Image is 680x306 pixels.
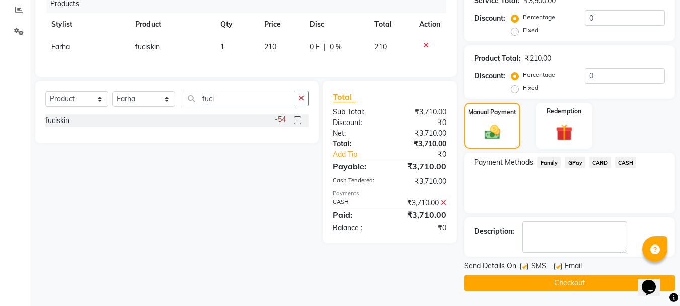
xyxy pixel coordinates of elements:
button: Checkout [464,275,675,291]
div: Discount: [325,117,390,128]
label: Percentage [523,13,555,22]
span: 210 [264,42,276,51]
div: Net: [325,128,390,139]
div: ₹0 [390,117,454,128]
div: ₹3,710.00 [390,107,454,117]
span: GPay [565,157,585,168]
span: CASH [615,157,637,168]
div: ₹3,710.00 [390,198,454,208]
iframe: chat widget [638,266,670,296]
th: Stylist [45,13,129,36]
div: ₹3,710.00 [390,139,454,149]
span: 0 F [310,42,320,52]
span: Send Details On [464,261,516,273]
span: 210 [374,42,387,51]
span: Family [537,157,561,168]
div: ₹3,710.00 [390,128,454,139]
label: Redemption [547,107,581,116]
th: Price [258,13,303,36]
th: Action [413,13,446,36]
label: Fixed [523,26,538,35]
th: Qty [214,13,258,36]
div: Sub Total: [325,107,390,117]
span: | [324,42,326,52]
input: Search or Scan [183,91,294,106]
label: Percentage [523,70,555,79]
span: 0 % [330,42,342,52]
div: ₹3,710.00 [390,176,454,187]
div: Balance : [325,223,390,233]
th: Disc [304,13,368,36]
label: Fixed [523,83,538,92]
span: CARD [589,157,611,168]
img: _gift.svg [551,122,578,143]
div: ₹0 [401,149,455,160]
label: Manual Payment [468,108,516,117]
div: ₹210.00 [525,53,551,64]
div: Payments [333,189,446,198]
div: Cash Tendered: [325,176,390,187]
div: fuciskin [45,115,69,126]
div: Description: [474,226,514,237]
span: Email [565,261,582,273]
span: Total [333,92,356,102]
div: Total: [325,139,390,149]
img: _cash.svg [480,123,505,141]
div: Discount: [474,71,505,81]
div: ₹0 [390,223,454,233]
a: Add Tip [325,149,400,160]
span: -54 [275,114,286,125]
div: ₹3,710.00 [390,209,454,221]
div: Discount: [474,13,505,24]
th: Product [129,13,214,36]
span: Payment Methods [474,157,533,168]
span: Farha [51,42,70,51]
div: ₹3,710.00 [390,160,454,172]
span: SMS [531,261,546,273]
span: fuciskin [135,42,160,51]
th: Total [368,13,414,36]
div: Product Total: [474,53,521,64]
div: CASH [325,198,390,208]
div: Paid: [325,209,390,221]
span: 1 [220,42,224,51]
div: Payable: [325,160,390,172]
